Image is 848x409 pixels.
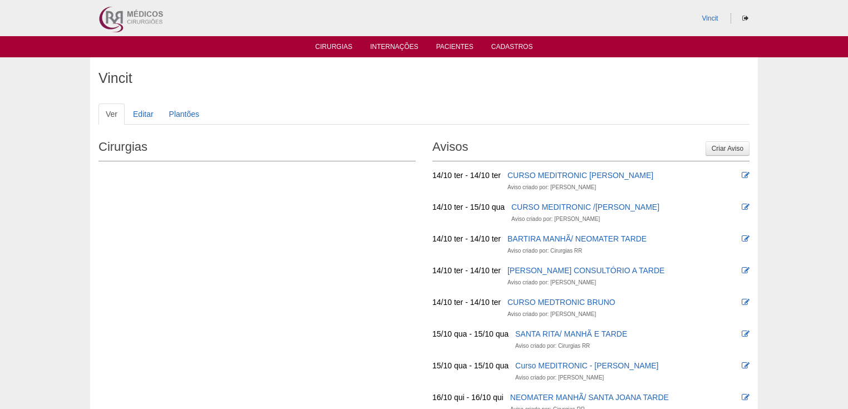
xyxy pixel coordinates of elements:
a: [PERSON_NAME] CONSULTÓRIO A TARDE [507,266,664,275]
a: Editar [126,104,161,125]
i: Editar [742,267,750,274]
div: Aviso criado por: [PERSON_NAME] [507,309,596,320]
div: Aviso criado por: [PERSON_NAME] [515,372,604,383]
i: Editar [742,330,750,338]
div: Aviso criado por: [PERSON_NAME] [511,214,600,225]
a: BARTIRA MANHÃ/ NEOMATER TARDE [507,234,647,243]
h2: Cirurgias [98,136,416,161]
a: Internações [370,43,418,54]
a: Ver [98,104,125,125]
i: Editar [742,235,750,243]
i: Editar [742,203,750,211]
div: 15/10 qua - 15/10 qua [432,328,509,339]
h1: Vincit [98,71,750,85]
div: Aviso criado por: Cirurgias RR [507,245,582,257]
a: CURSO MEDTRONIC BRUNO [507,298,615,307]
div: 14/10 ter - 15/10 qua [432,201,505,213]
i: Editar [742,298,750,306]
div: 14/10 ter - 14/10 ter [432,233,501,244]
a: Cirurgias [315,43,353,54]
h2: Avisos [432,136,750,161]
a: Cadastros [491,43,533,54]
div: Aviso criado por: Cirurgias RR [515,341,590,352]
a: Pacientes [436,43,474,54]
a: Curso MEDITRONIC - [PERSON_NAME] [515,361,658,370]
div: Aviso criado por: [PERSON_NAME] [507,182,596,193]
i: Editar [742,362,750,369]
div: 16/10 qui - 16/10 qui [432,392,504,403]
div: Aviso criado por: [PERSON_NAME] [507,277,596,288]
a: SANTA RITA/ MANHÃ E TARDE [515,329,627,338]
a: CURSO MEDITRONIC /[PERSON_NAME] [511,203,659,211]
div: 14/10 ter - 14/10 ter [432,265,501,276]
i: Sair [742,15,748,22]
a: NEOMATER MANHÃ/ SANTA JOANA TARDE [510,393,669,402]
a: Plantões [162,104,206,125]
i: Editar [742,171,750,179]
a: CURSO MEDITRONIC [PERSON_NAME] [507,171,653,180]
div: 15/10 qua - 15/10 qua [432,360,509,371]
a: Criar Aviso [706,141,750,156]
div: 14/10 ter - 14/10 ter [432,297,501,308]
a: Vincit [702,14,718,22]
div: 14/10 ter - 14/10 ter [432,170,501,181]
i: Editar [742,393,750,401]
